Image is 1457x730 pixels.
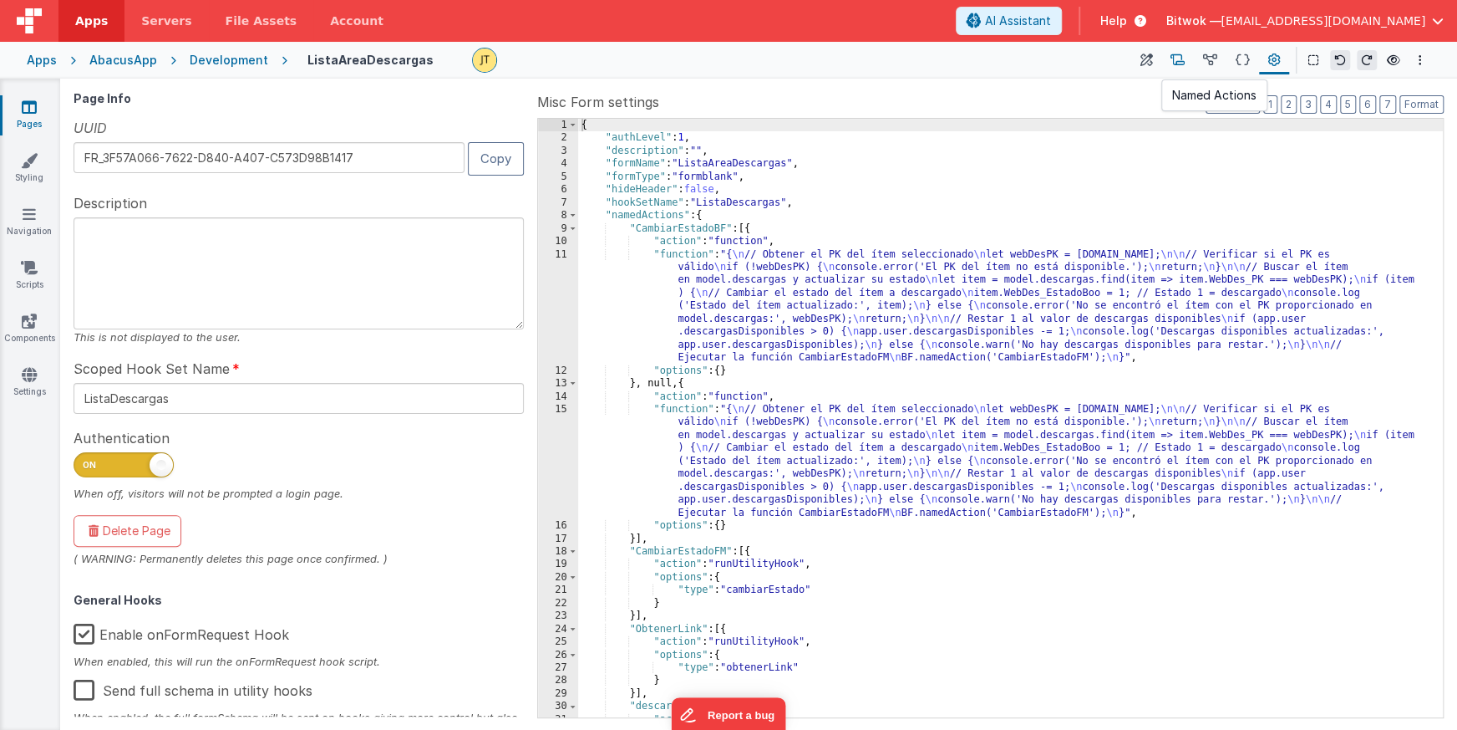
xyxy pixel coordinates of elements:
button: AI Assistant [956,7,1062,35]
div: ( WARNING: Permanently deletes this page once confirmed. ) [74,551,524,567]
span: Authentication [74,428,170,448]
div: 5 [538,171,578,183]
div: When enabled, this will run the onFormRequest hook script. [74,654,524,670]
strong: Page Info [74,91,131,105]
button: Delete Page [74,515,181,547]
button: Copy [468,142,524,175]
button: Bitwok — [EMAIL_ADDRESS][DOMAIN_NAME] [1165,13,1444,29]
div: 17 [538,533,578,545]
div: 21 [538,584,578,596]
button: 3 [1300,95,1317,114]
div: 22 [538,597,578,610]
span: Help [1100,13,1127,29]
label: Enable onFormRequest Hook [74,614,289,650]
button: 4 [1320,95,1337,114]
div: 31 [538,713,578,726]
div: 26 [538,649,578,661]
div: 16 [538,519,578,532]
button: No Folds [1206,95,1260,114]
span: AI Assistant [985,13,1051,29]
div: 13 [538,377,578,390]
span: Bitwok — [1165,13,1221,29]
div: AbacusApp [89,52,157,69]
button: 2 [1281,95,1297,114]
span: File Assets [226,13,297,29]
div: 4 [538,157,578,170]
div: When off, visitors will not be prompted a login page. [74,486,524,502]
div: 24 [538,623,578,636]
button: Format [1399,95,1444,114]
div: 30 [538,700,578,712]
button: 5 [1340,95,1356,114]
div: 18 [538,545,578,558]
button: 1 [1263,95,1277,114]
div: This is not displayed to the user. [74,329,524,345]
strong: General Hooks [74,593,162,607]
span: UUID [74,118,107,138]
div: 9 [538,222,578,235]
div: 25 [538,636,578,648]
span: Misc Form settings [537,92,659,112]
div: Apps [27,52,57,69]
button: 7 [1379,95,1396,114]
span: Scoped Hook Set Name [74,359,230,379]
button: 6 [1359,95,1376,114]
button: Options [1410,50,1430,70]
div: 8 [538,209,578,222]
div: 19 [538,558,578,570]
div: 20 [538,571,578,584]
div: 15 [538,403,578,519]
div: Development [190,52,268,69]
div: 2 [538,131,578,144]
div: 11 [538,248,578,365]
div: 1 [538,119,578,131]
div: 27 [538,661,578,674]
span: Servers [141,13,191,29]
div: 23 [538,610,578,622]
div: 28 [538,674,578,687]
div: 12 [538,365,578,377]
div: 7 [538,197,578,209]
label: Send full schema in utility hooks [74,670,312,706]
span: Apps [75,13,108,29]
div: 6 [538,183,578,196]
div: 14 [538,391,578,403]
div: 29 [538,687,578,700]
span: Description [74,193,147,213]
h4: ListaAreaDescargas [307,54,434,66]
div: 10 [538,235,578,248]
div: 3 [538,145,578,157]
span: [EMAIL_ADDRESS][DOMAIN_NAME] [1221,13,1425,29]
img: b946f60093a9f392b4f209222203fa12 [473,48,496,72]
